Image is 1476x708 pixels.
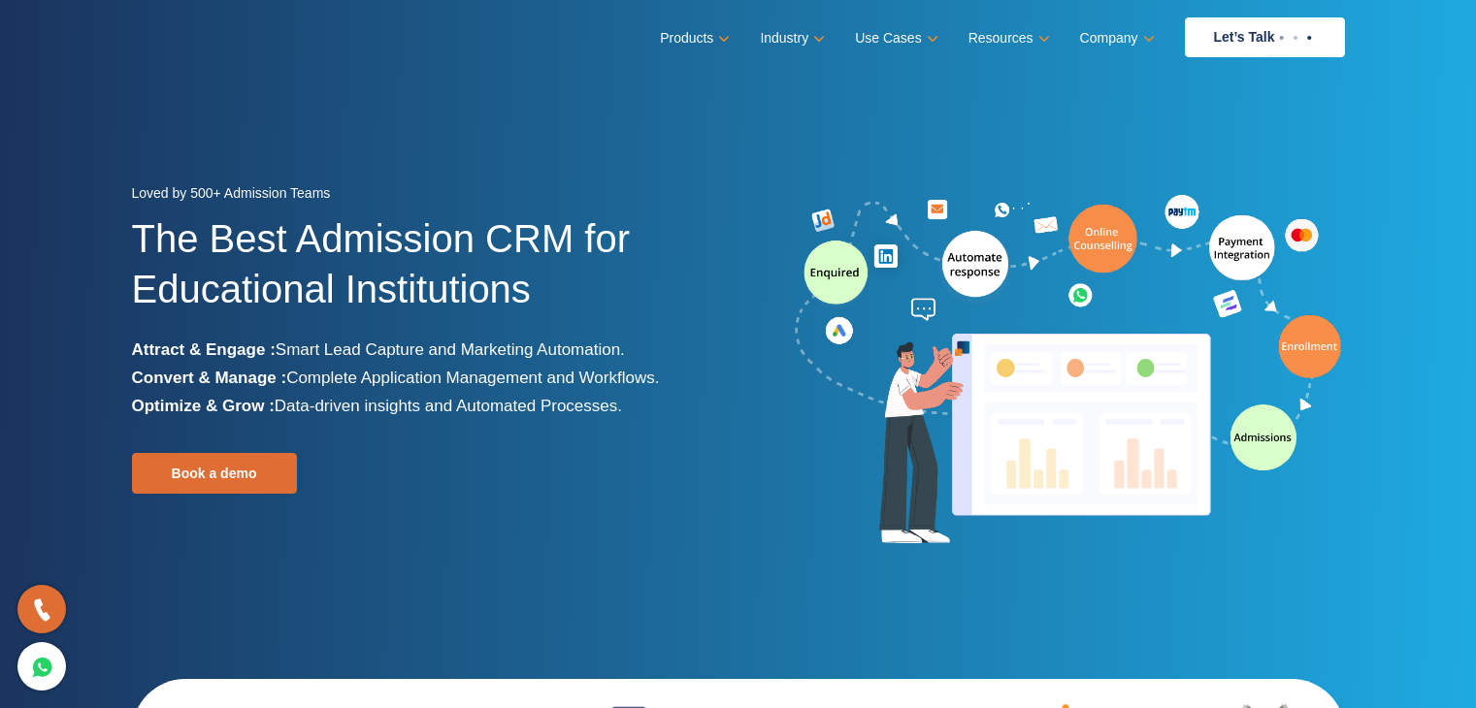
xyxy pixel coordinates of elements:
img: admission-software-home-page-header [792,190,1345,552]
b: Convert & Manage : [132,369,287,387]
a: Resources [968,24,1046,52]
div: Loved by 500+ Admission Teams [132,179,724,213]
a: Use Cases [855,24,934,52]
b: Optimize & Grow : [132,397,275,415]
a: Book a demo [132,453,297,494]
span: Complete Application Management and Workflows. [286,369,659,387]
a: Let’s Talk [1185,17,1345,57]
a: Company [1080,24,1151,52]
b: Attract & Engage : [132,340,276,359]
a: Products [660,24,726,52]
a: Industry [760,24,821,52]
span: Smart Lead Capture and Marketing Automation. [276,340,625,359]
span: Data-driven insights and Automated Processes. [275,397,622,415]
h1: The Best Admission CRM for Educational Institutions [132,213,724,336]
